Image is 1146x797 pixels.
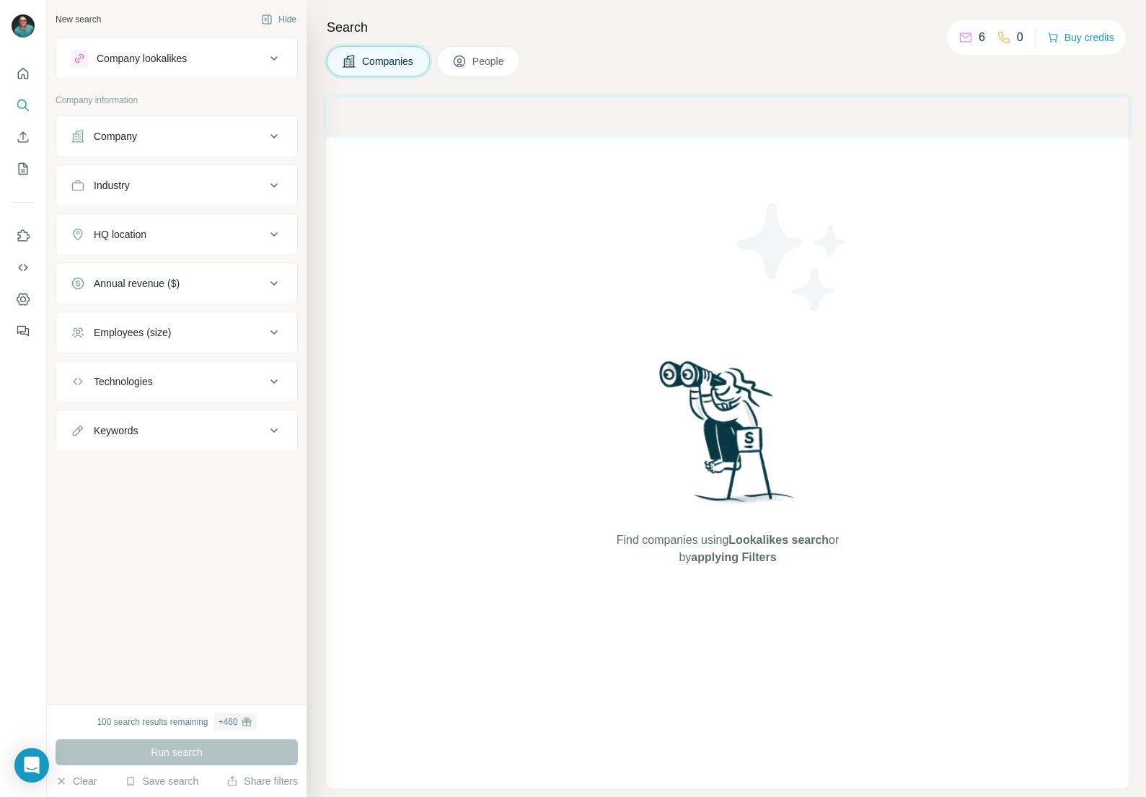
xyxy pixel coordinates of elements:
[125,774,198,788] button: Save search
[94,227,146,242] div: HQ location
[12,61,35,87] button: Quick start
[94,423,138,438] div: Keywords
[219,715,238,728] div: + 460
[14,748,49,783] div: Open Intercom Messenger
[12,156,35,182] button: My lists
[97,713,256,731] div: 100 search results remaining
[1047,27,1114,48] button: Buy credits
[56,266,297,301] button: Annual revenue ($)
[94,374,153,389] div: Technologies
[56,774,97,788] button: Clear
[1017,29,1023,46] p: 0
[691,551,776,563] span: applying Filters
[226,774,298,788] button: Share filters
[94,325,171,340] div: Employees (size)
[12,318,35,344] button: Feedback
[362,54,415,69] span: Companies
[56,315,297,350] button: Employees (size)
[612,532,843,566] span: Find companies using or by
[56,94,298,107] p: Company information
[56,168,297,203] button: Industry
[56,413,297,448] button: Keywords
[653,357,803,518] img: Surfe Illustration - Woman searching with binoculars
[94,276,180,291] div: Annual revenue ($)
[12,286,35,312] button: Dashboard
[94,129,137,144] div: Company
[251,9,307,30] button: Hide
[472,54,506,69] span: People
[56,217,297,252] button: HQ location
[56,13,101,26] div: New search
[56,41,297,76] button: Company lookalikes
[327,17,1129,38] h4: Search
[12,124,35,150] button: Enrich CSV
[94,178,130,193] div: Industry
[97,51,187,66] div: Company lookalikes
[56,119,297,154] button: Company
[327,97,1129,135] iframe: Banner
[12,92,35,118] button: Search
[12,223,35,249] button: Use Surfe on LinkedIn
[12,14,35,38] img: Avatar
[728,193,858,322] img: Surfe Illustration - Stars
[12,255,35,281] button: Use Surfe API
[979,29,985,46] p: 6
[56,364,297,399] button: Technologies
[728,534,829,546] span: Lookalikes search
